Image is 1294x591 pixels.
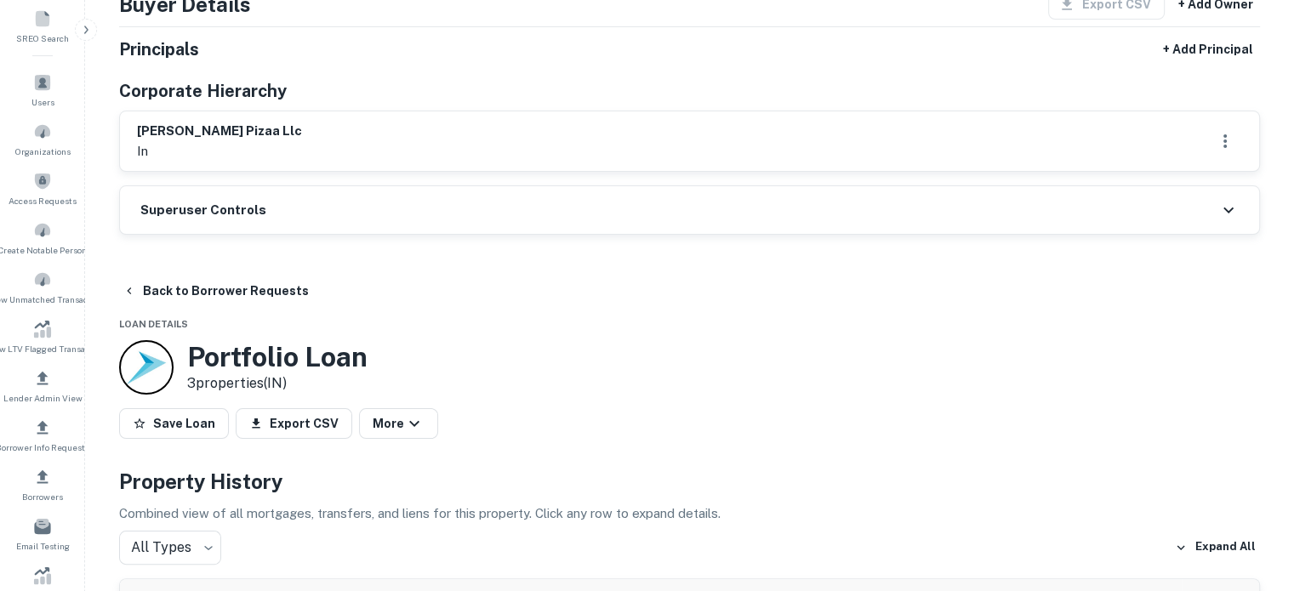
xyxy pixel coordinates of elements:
[22,490,63,503] span: Borrowers
[119,37,199,62] h5: Principals
[359,408,438,439] button: More
[119,503,1260,524] p: Combined view of all mortgages, transfers, and liens for this property. Click any row to expand d...
[5,165,80,211] a: Access Requests
[5,412,80,457] a: Borrower Info Requests
[1171,535,1260,560] button: Expand All
[5,264,80,310] a: Review Unmatched Transactions
[16,31,69,45] span: SREO Search
[31,95,54,109] span: Users
[5,313,80,359] a: Review LTV Flagged Transactions
[187,341,368,373] h3: Portfolio Loan
[119,408,229,439] button: Save Loan
[5,66,80,112] a: Users
[140,201,266,220] h6: Superuser Controls
[15,145,71,158] span: Organizations
[1209,455,1294,537] iframe: Chat Widget
[119,531,221,565] div: All Types
[5,461,80,507] a: Borrowers
[116,276,316,306] button: Back to Borrower Requests
[119,319,188,329] span: Loan Details
[236,408,352,439] button: Export CSV
[9,194,77,207] span: Access Requests
[1156,34,1260,65] button: + Add Principal
[5,510,80,556] a: Email Testing
[137,141,302,162] p: in
[137,122,302,141] h6: [PERSON_NAME] pizaa llc
[187,373,368,394] p: 3 properties (IN)
[5,116,80,162] a: Organizations
[5,214,80,260] a: Create Notable Person
[5,3,80,48] a: SREO Search
[119,78,287,104] h5: Corporate Hierarchy
[16,539,70,553] span: Email Testing
[119,466,1260,497] h4: Property History
[3,391,83,405] span: Lender Admin View
[5,362,80,408] a: Lender Admin View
